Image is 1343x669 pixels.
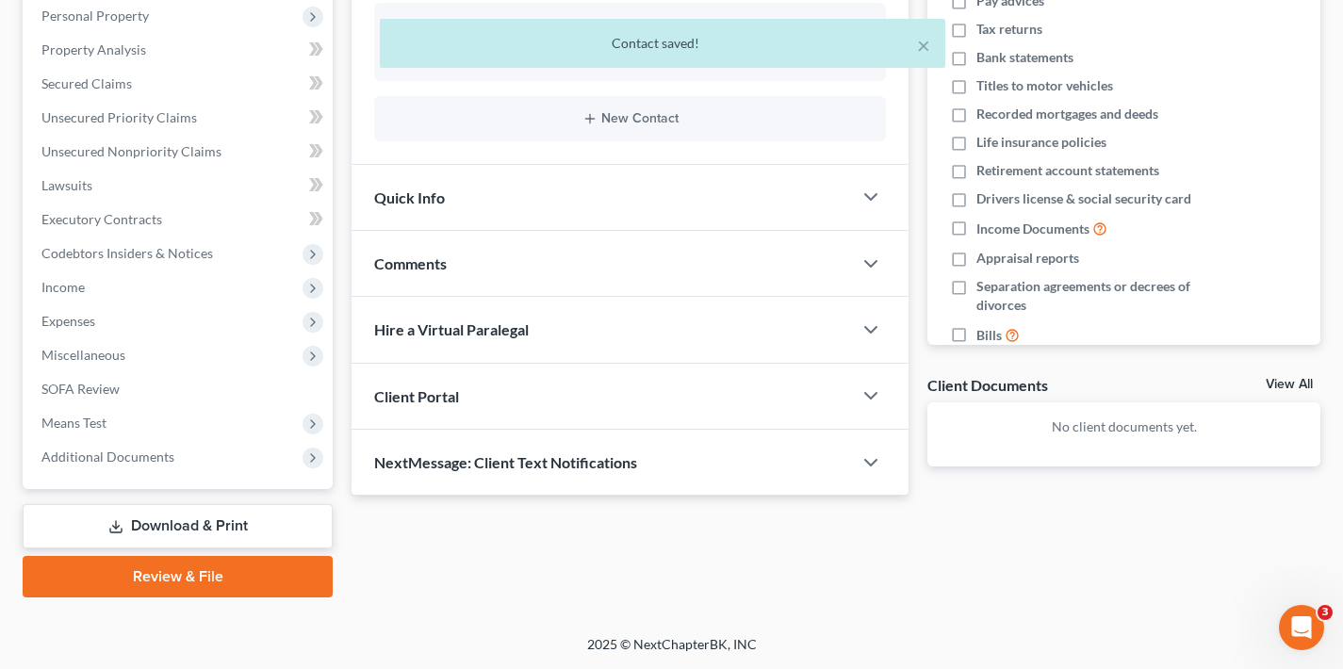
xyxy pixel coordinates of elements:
[976,277,1205,315] span: Separation agreements or decrees of divorces
[26,135,333,169] a: Unsecured Nonpriority Claims
[976,161,1159,180] span: Retirement account statements
[26,67,333,101] a: Secured Claims
[976,189,1191,208] span: Drivers license & social security card
[41,449,174,465] span: Additional Documents
[41,415,106,431] span: Means Test
[374,387,459,405] span: Client Portal
[41,211,162,227] span: Executory Contracts
[41,109,197,125] span: Unsecured Priority Claims
[976,76,1113,95] span: Titles to motor vehicles
[389,111,871,126] button: New Contact
[395,34,930,53] div: Contact saved!
[1318,605,1333,620] span: 3
[26,372,333,406] a: SOFA Review
[41,313,95,329] span: Expenses
[23,556,333,597] a: Review & File
[374,254,447,272] span: Comments
[41,75,132,91] span: Secured Claims
[26,169,333,203] a: Lawsuits
[976,105,1158,123] span: Recorded mortgages and deeds
[41,245,213,261] span: Codebtors Insiders & Notices
[41,381,120,397] span: SOFA Review
[26,203,333,237] a: Executory Contracts
[976,326,1002,345] span: Bills
[374,320,529,338] span: Hire a Virtual Paralegal
[927,375,1048,395] div: Client Documents
[41,347,125,363] span: Miscellaneous
[976,220,1089,238] span: Income Documents
[976,133,1106,152] span: Life insurance policies
[1266,378,1313,391] a: View All
[374,453,637,471] span: NextMessage: Client Text Notifications
[976,249,1079,268] span: Appraisal reports
[41,279,85,295] span: Income
[374,188,445,206] span: Quick Info
[41,143,221,159] span: Unsecured Nonpriority Claims
[41,177,92,193] span: Lawsuits
[26,101,333,135] a: Unsecured Priority Claims
[135,635,1209,669] div: 2025 © NextChapterBK, INC
[23,504,333,548] a: Download & Print
[1279,605,1324,650] iframe: Intercom live chat
[917,34,930,57] button: ×
[41,8,149,24] span: Personal Property
[942,417,1305,436] p: No client documents yet.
